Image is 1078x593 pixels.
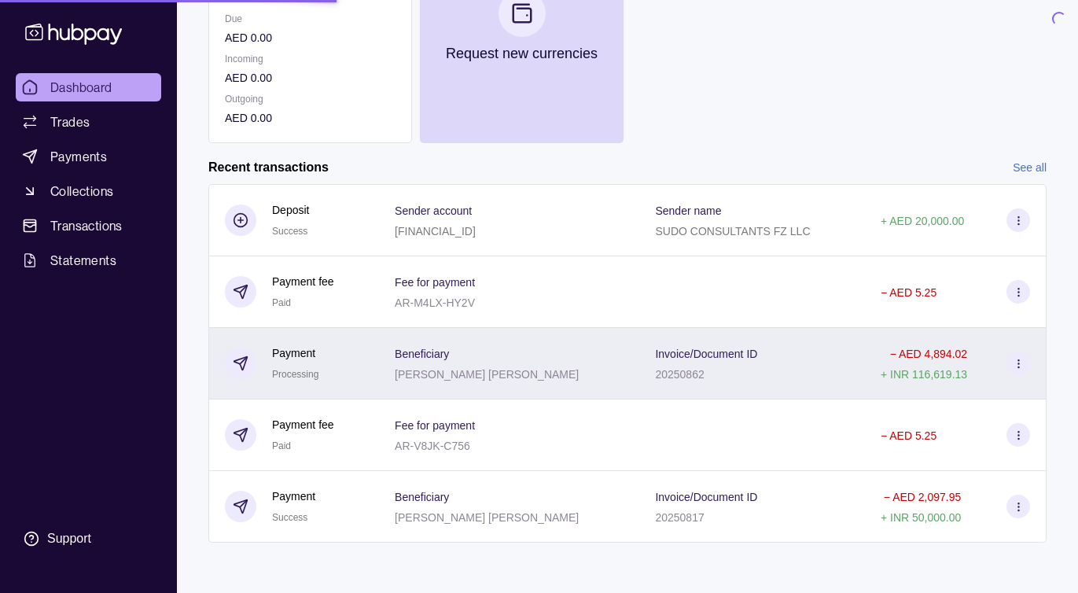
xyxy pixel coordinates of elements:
[655,225,810,238] p: SUDO CONSULTANTS FZ LLC
[395,276,475,289] p: Fee for payment
[395,368,579,381] p: [PERSON_NAME] [PERSON_NAME]
[50,112,90,131] span: Trades
[272,273,334,290] p: Payment fee
[395,296,475,309] p: AR-M4LX-HY2V
[890,348,967,360] p: − AED 4,894.02
[16,73,161,101] a: Dashboard
[16,522,161,555] a: Support
[16,108,161,136] a: Trades
[272,488,315,505] p: Payment
[16,177,161,205] a: Collections
[47,530,91,547] div: Support
[272,369,318,380] span: Processing
[225,29,396,46] p: AED 0.00
[655,491,757,503] p: Invoice/Document ID
[655,368,704,381] p: 20250862
[50,78,112,97] span: Dashboard
[225,10,396,28] p: Due
[1013,159,1047,176] a: See all
[881,215,964,227] p: + AED 20,000.00
[50,216,123,235] span: Transactions
[395,440,470,452] p: AR-V8JK-C756
[272,344,318,362] p: Payment
[50,251,116,270] span: Statements
[881,511,961,524] p: + INR 50,000.00
[655,511,704,524] p: 20250817
[446,45,598,62] p: Request new currencies
[272,440,291,451] span: Paid
[225,69,396,87] p: AED 0.00
[208,159,329,176] h2: Recent transactions
[395,491,449,503] p: Beneficiary
[225,109,396,127] p: AED 0.00
[881,429,936,442] p: − AED 5.25
[16,212,161,240] a: Transactions
[395,511,579,524] p: [PERSON_NAME] [PERSON_NAME]
[395,225,476,238] p: [FINANCIAL_ID]
[272,297,291,308] span: Paid
[395,348,449,360] p: Beneficiary
[884,491,961,503] p: − AED 2,097.95
[395,204,472,217] p: Sender account
[655,348,757,360] p: Invoice/Document ID
[225,50,396,68] p: Incoming
[272,416,334,433] p: Payment fee
[655,204,721,217] p: Sender name
[16,246,161,274] a: Statements
[881,286,936,299] p: − AED 5.25
[16,142,161,171] a: Payments
[272,512,307,523] span: Success
[395,419,475,432] p: Fee for payment
[50,182,113,201] span: Collections
[272,226,307,237] span: Success
[225,90,396,108] p: Outgoing
[50,147,107,166] span: Payments
[272,201,309,219] p: Deposit
[881,368,967,381] p: + INR 116,619.13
